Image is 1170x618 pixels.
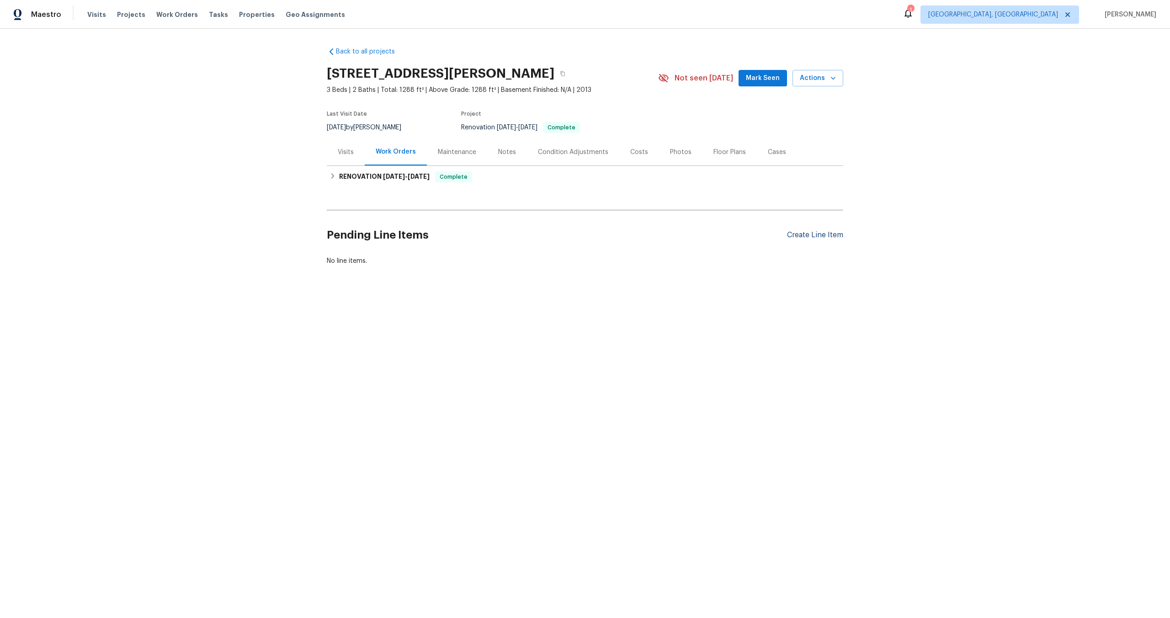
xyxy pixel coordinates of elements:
[239,10,275,19] span: Properties
[787,231,843,240] div: Create Line Item
[1101,10,1156,19] span: [PERSON_NAME]
[518,124,537,131] span: [DATE]
[461,124,580,131] span: Renovation
[338,148,354,157] div: Visits
[339,171,430,182] h6: RENOVATION
[327,69,554,78] h2: [STREET_ADDRESS][PERSON_NAME]
[383,173,430,180] span: -
[286,10,345,19] span: Geo Assignments
[117,10,145,19] span: Projects
[327,214,787,256] h2: Pending Line Items
[544,125,579,130] span: Complete
[156,10,198,19] span: Work Orders
[670,148,691,157] div: Photos
[438,148,476,157] div: Maintenance
[907,5,914,15] div: 1
[498,148,516,157] div: Notes
[87,10,106,19] span: Visits
[713,148,746,157] div: Floor Plans
[768,148,786,157] div: Cases
[746,73,780,84] span: Mark Seen
[538,148,608,157] div: Condition Adjustments
[630,148,648,157] div: Costs
[408,173,430,180] span: [DATE]
[31,10,61,19] span: Maestro
[327,111,367,117] span: Last Visit Date
[497,124,537,131] span: -
[327,122,412,133] div: by [PERSON_NAME]
[497,124,516,131] span: [DATE]
[800,73,836,84] span: Actions
[554,65,571,82] button: Copy Address
[461,111,481,117] span: Project
[739,70,787,87] button: Mark Seen
[376,147,416,156] div: Work Orders
[675,74,733,83] span: Not seen [DATE]
[327,85,658,95] span: 3 Beds | 2 Baths | Total: 1288 ft² | Above Grade: 1288 ft² | Basement Finished: N/A | 2013
[792,70,843,87] button: Actions
[436,172,471,181] span: Complete
[209,11,228,18] span: Tasks
[327,47,415,56] a: Back to all projects
[327,256,843,266] div: No line items.
[383,173,405,180] span: [DATE]
[327,124,346,131] span: [DATE]
[327,166,843,188] div: RENOVATION [DATE]-[DATE]Complete
[928,10,1058,19] span: [GEOGRAPHIC_DATA], [GEOGRAPHIC_DATA]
